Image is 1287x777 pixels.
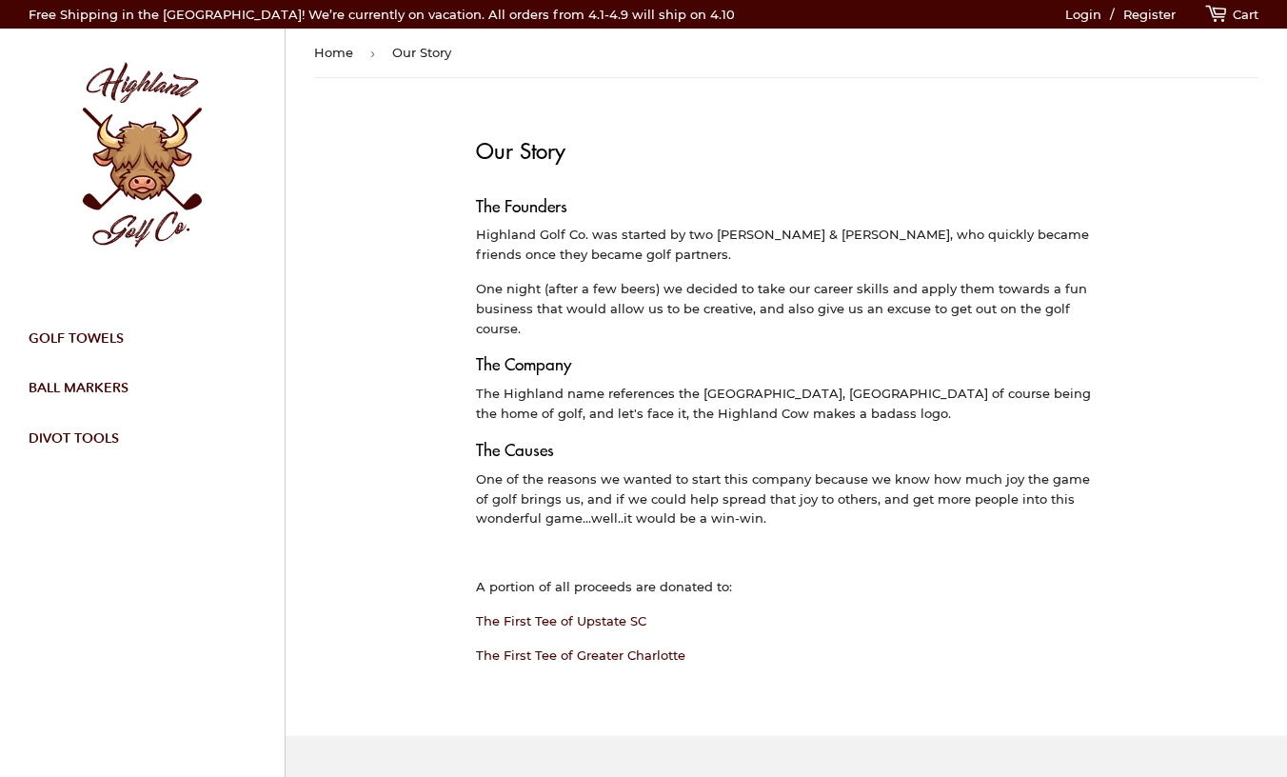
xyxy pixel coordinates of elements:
h1: Our Story [476,135,1096,166]
p: One of the reasons we wanted to start this company because we know how much joy the game of golf ... [476,469,1096,528]
span: › [370,30,382,77]
a: Golf Towels [14,313,256,363]
a: Cart [1204,7,1258,22]
h2: The Company [476,352,1096,375]
a: The First Tee of Upstate SC [476,613,646,628]
a: Register [1123,7,1176,22]
h2: The Causes [476,438,1096,461]
nav: breadcrumbs [314,29,1258,78]
span: / [1105,7,1119,22]
a: Login [1065,7,1101,22]
a: Divot Tools [14,413,256,463]
h2: The Founders [476,194,1096,217]
p: The Highland name references the [GEOGRAPHIC_DATA], [GEOGRAPHIC_DATA] of course being the home of... [476,384,1096,424]
a: Ball Markers [14,363,256,412]
p: Free Shipping in the [GEOGRAPHIC_DATA]! We’re currently on vacation. All orders from 4.1-4.9 will... [29,5,735,25]
img: Highland Golf Co [29,43,256,270]
span: Our Story [392,29,458,77]
p: One night (after a few beers) we decided to take our career skills and apply them towards a fun b... [476,279,1096,338]
p: Highland Golf Co. was started by two [PERSON_NAME] & [PERSON_NAME], who quickly became friends on... [476,225,1096,265]
a: The First Tee of Greater Charlotte [476,647,685,663]
a: Home [314,29,360,77]
p: A portion of all proceeds are donated to: [476,577,1096,597]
